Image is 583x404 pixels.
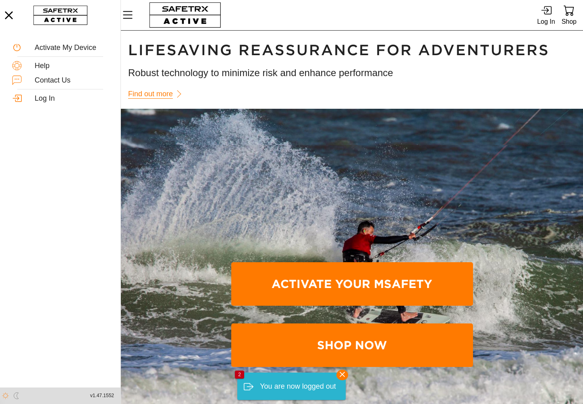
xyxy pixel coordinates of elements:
h1: Lifesaving Reassurance For Adventurers [128,41,576,60]
img: ModeDark.svg [13,392,20,399]
span: Activate Your MSafety [238,264,467,305]
div: Activate My Device [35,44,108,52]
span: v1.47.1552 [90,392,114,400]
img: ContactUs.svg [12,75,22,85]
div: Log In [537,16,555,27]
div: Help [35,62,108,70]
img: ModeLight.svg [2,392,9,399]
a: Find out more [128,86,187,102]
div: Log In [35,94,108,103]
a: Activate Your MSafety [231,262,473,306]
div: Contact Us [35,76,108,85]
div: Shop [562,16,577,27]
span: Find out more [128,88,173,100]
h3: Robust technology to minimize risk and enhance performance [128,66,576,80]
button: Menu [121,6,141,23]
div: 2 [235,371,244,379]
span: Shop Now [238,325,467,366]
a: Shop Now [231,323,473,367]
div: You are now logged out [260,379,336,394]
button: v1.47.1552 [85,389,119,402]
img: Help.svg [12,61,22,70]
